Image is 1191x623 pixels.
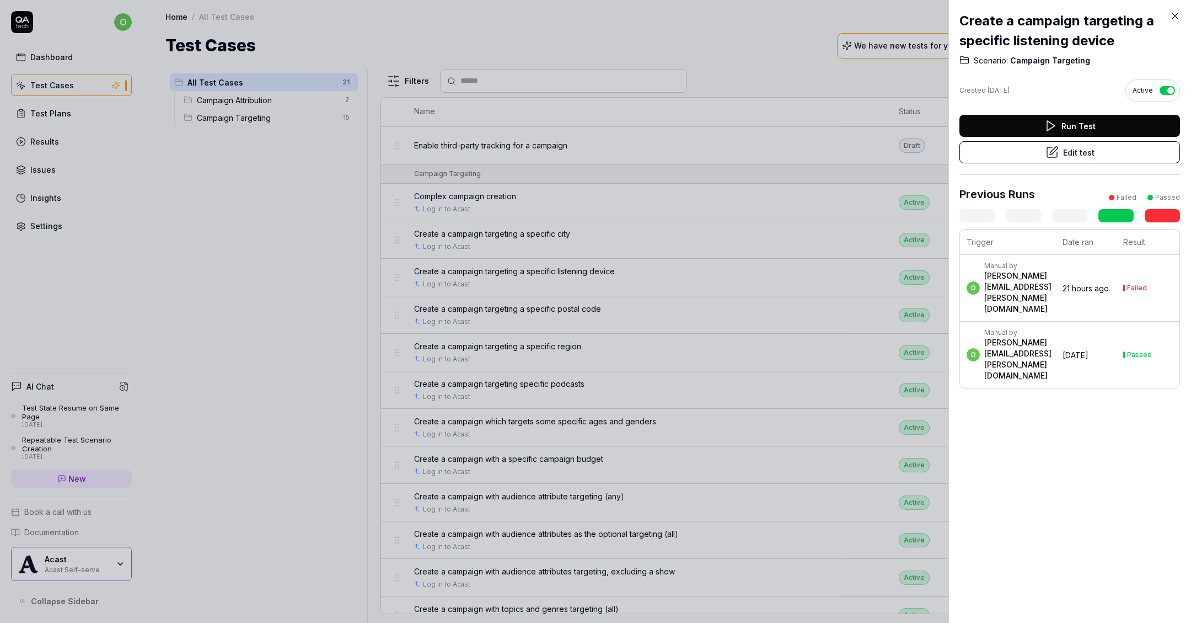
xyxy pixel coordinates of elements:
[984,328,1051,337] div: Manual by
[984,337,1051,381] div: [PERSON_NAME][EMAIL_ADDRESS][PERSON_NAME][DOMAIN_NAME]
[1008,55,1090,66] span: Campaign Targeting
[1127,352,1152,358] div: Passed
[984,262,1051,270] div: Manual by
[974,55,1008,66] span: Scenario:
[1155,193,1180,203] div: Passed
[959,86,1010,95] div: Created
[1133,86,1153,95] span: Active
[967,348,980,361] span: o
[959,186,1035,203] h3: Previous Runs
[1063,284,1109,293] time: 21 hours ago
[967,281,980,295] span: o
[988,86,1010,94] time: [DATE]
[1056,230,1117,255] th: Date ran
[1117,193,1136,203] div: Failed
[959,115,1180,137] button: Run Test
[959,141,1180,163] button: Edit test
[960,230,1056,255] th: Trigger
[959,11,1180,51] h2: Create a campaign targeting a specific listening device
[1063,350,1088,360] time: [DATE]
[1127,285,1147,291] div: Failed
[1117,230,1179,255] th: Result
[984,270,1051,315] div: [PERSON_NAME][EMAIL_ADDRESS][PERSON_NAME][DOMAIN_NAME]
